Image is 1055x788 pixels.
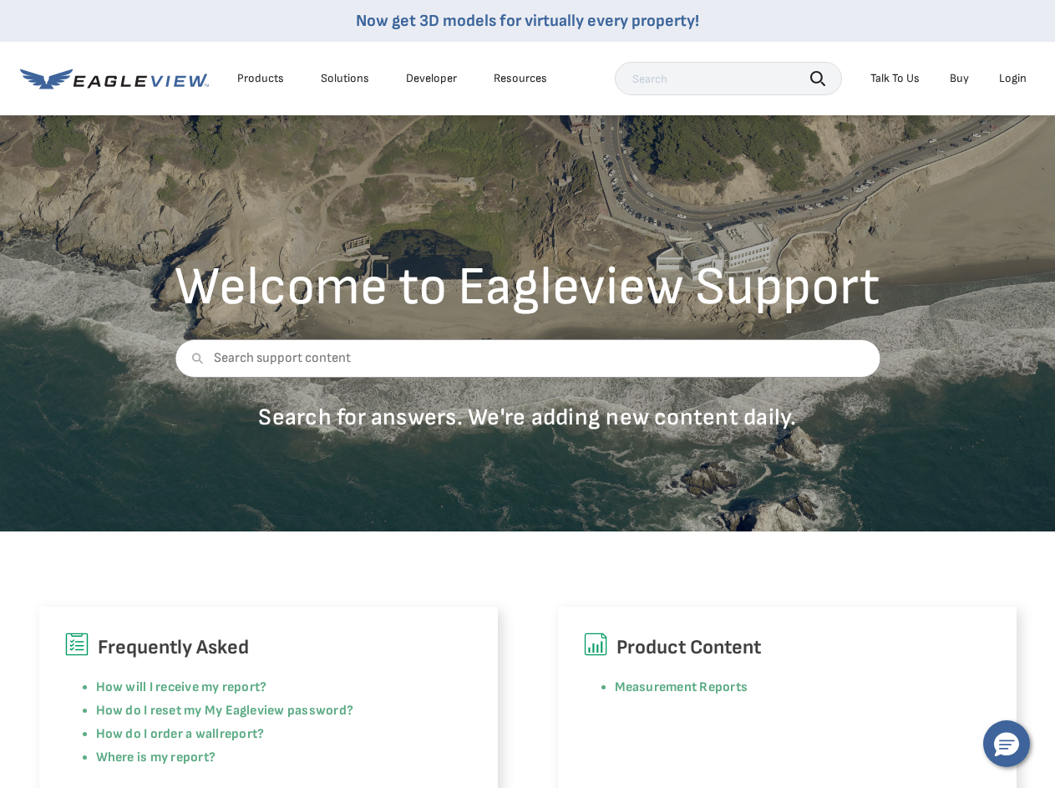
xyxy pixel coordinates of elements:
a: Developer [406,71,457,86]
div: Solutions [321,71,369,86]
input: Search [615,62,842,95]
div: Products [237,71,284,86]
a: Measurement Reports [615,679,748,695]
a: How will I receive my report? [96,679,267,695]
div: Resources [494,71,547,86]
a: How do I order a wall [96,726,220,742]
a: Where is my report? [96,750,216,765]
a: How do I reset my My Eagleview password? [96,703,354,719]
h2: Welcome to Eagleview Support [175,261,880,314]
input: Search support content [175,339,880,378]
h6: Frequently Asked [64,632,473,663]
a: Buy [950,71,969,86]
div: Login [999,71,1027,86]
button: Hello, have a question? Let’s chat. [983,720,1030,767]
a: report [220,726,257,742]
a: Now get 3D models for virtually every property! [356,11,699,31]
h6: Product Content [583,632,992,663]
div: Talk To Us [870,71,920,86]
p: Search for answers. We're adding new content daily. [175,403,880,432]
a: ? [257,726,264,742]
